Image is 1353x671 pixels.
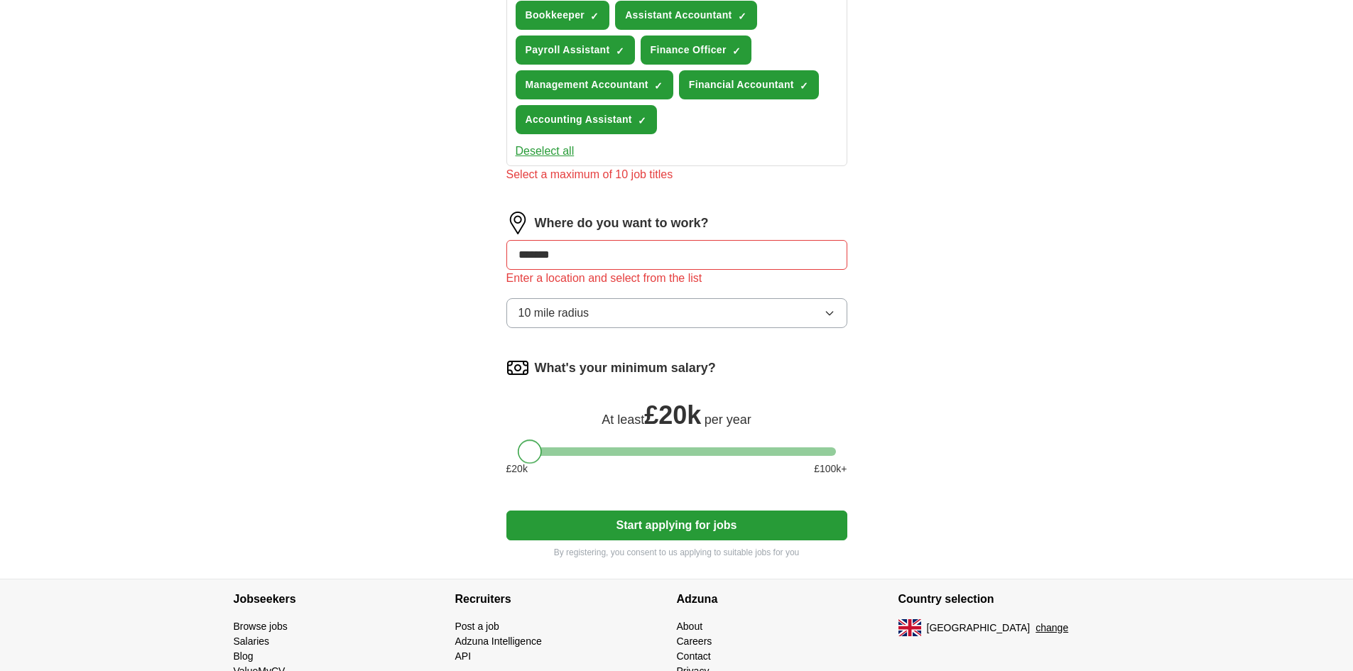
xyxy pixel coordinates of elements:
span: 10 mile radius [518,305,589,322]
span: ✓ [800,80,808,92]
span: [GEOGRAPHIC_DATA] [927,621,1031,635]
button: Finance Officer✓ [641,36,751,65]
a: Blog [234,650,254,662]
label: What's your minimum salary? [535,359,716,378]
button: Accounting Assistant✓ [516,105,657,134]
span: Assistant Accountant [625,8,732,23]
span: Finance Officer [651,43,727,58]
span: £ 20k [644,400,701,430]
a: API [455,650,472,662]
button: Financial Accountant✓ [679,70,819,99]
span: £ 100 k+ [814,462,847,476]
span: ✓ [654,80,663,92]
h4: Country selection [898,579,1120,619]
a: Contact [677,650,711,662]
a: About [677,621,703,632]
button: Payroll Assistant✓ [516,36,635,65]
button: 10 mile radius [506,298,847,328]
span: ✓ [590,11,599,22]
span: Management Accountant [526,77,648,92]
span: ✓ [738,11,746,22]
img: location.png [506,212,529,234]
img: UK flag [898,619,921,636]
button: Management Accountant✓ [516,70,673,99]
a: Salaries [234,635,270,647]
a: Careers [677,635,712,647]
a: Post a job [455,621,499,632]
p: By registering, you consent to us applying to suitable jobs for you [506,546,847,559]
button: Assistant Accountant✓ [615,1,756,30]
span: Bookkeeper [526,8,585,23]
a: Adzuna Intelligence [455,635,542,647]
div: Select a maximum of 10 job titles [506,166,847,183]
button: Bookkeeper✓ [516,1,610,30]
span: per year [705,413,751,427]
span: ✓ [616,45,624,57]
span: At least [602,413,644,427]
span: Financial Accountant [689,77,794,92]
span: Payroll Assistant [526,43,610,58]
button: change [1036,621,1068,635]
div: Enter a location and select from the list [506,270,847,287]
button: Deselect all [516,143,575,160]
a: Browse jobs [234,621,288,632]
span: ✓ [732,45,741,57]
span: ✓ [638,115,646,126]
span: Accounting Assistant [526,112,632,127]
img: salary.png [506,356,529,379]
label: Where do you want to work? [535,214,709,233]
button: Start applying for jobs [506,511,847,540]
span: £ 20 k [506,462,528,476]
